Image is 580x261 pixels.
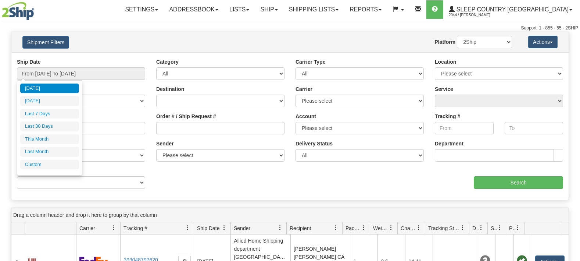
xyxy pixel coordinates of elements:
[234,225,250,232] span: Sender
[20,134,79,144] li: This Month
[218,222,230,234] a: Ship Date filter column settings
[435,140,463,147] label: Department
[435,113,460,120] label: Tracking #
[108,222,120,234] a: Carrier filter column settings
[119,0,164,19] a: Settings
[493,222,506,234] a: Shipment Issues filter column settings
[435,122,494,134] input: From
[401,225,416,232] span: Charge
[2,2,34,20] img: logo2044.jpg
[455,6,569,13] span: Sleep Country [GEOGRAPHIC_DATA]
[296,58,325,66] label: Carrier Type
[435,85,453,93] label: Service
[274,222,286,234] a: Sender filter column settings
[20,147,79,157] li: Last Month
[435,58,456,66] label: Location
[475,222,487,234] a: Delivery Status filter column settings
[412,222,425,234] a: Charge filter column settings
[123,225,147,232] span: Tracking #
[283,0,344,19] a: Shipping lists
[449,11,504,19] span: 2044 / [PERSON_NAME]
[79,225,95,232] span: Carrier
[255,0,283,19] a: Ship
[385,222,397,234] a: Weight filter column settings
[20,84,79,94] li: [DATE]
[434,38,455,46] label: Platform
[563,93,579,168] iframe: chat widget
[181,222,194,234] a: Tracking # filter column settings
[474,176,563,189] input: Search
[296,113,316,120] label: Account
[20,121,79,131] li: Last 30 Days
[156,85,184,93] label: Destination
[357,222,370,234] a: Packages filter column settings
[344,0,387,19] a: Reports
[156,140,173,147] label: Sender
[505,122,563,134] input: To
[156,113,216,120] label: Order # / Ship Request #
[457,222,469,234] a: Tracking Status filter column settings
[443,0,578,19] a: Sleep Country [GEOGRAPHIC_DATA] 2044 / [PERSON_NAME]
[373,225,389,232] span: Weight
[290,225,311,232] span: Recipient
[11,208,569,222] div: grid grouping header
[164,0,224,19] a: Addressbook
[491,225,497,232] span: Shipment Issues
[20,96,79,106] li: [DATE]
[330,222,342,234] a: Recipient filter column settings
[528,36,558,48] button: Actions
[296,85,312,93] label: Carrier
[296,140,333,147] label: Delivery Status
[472,225,479,232] span: Delivery Status
[509,225,515,232] span: Pickup Status
[512,222,524,234] a: Pickup Status filter column settings
[197,225,219,232] span: Ship Date
[428,225,460,232] span: Tracking Status
[17,58,41,66] label: Ship Date
[20,160,79,170] li: Custom
[156,58,179,66] label: Category
[2,25,578,31] div: Support: 1 - 855 - 55 - 2SHIP
[22,36,69,49] button: Shipment Filters
[224,0,255,19] a: Lists
[346,225,361,232] span: Packages
[20,109,79,119] li: Last 7 Days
